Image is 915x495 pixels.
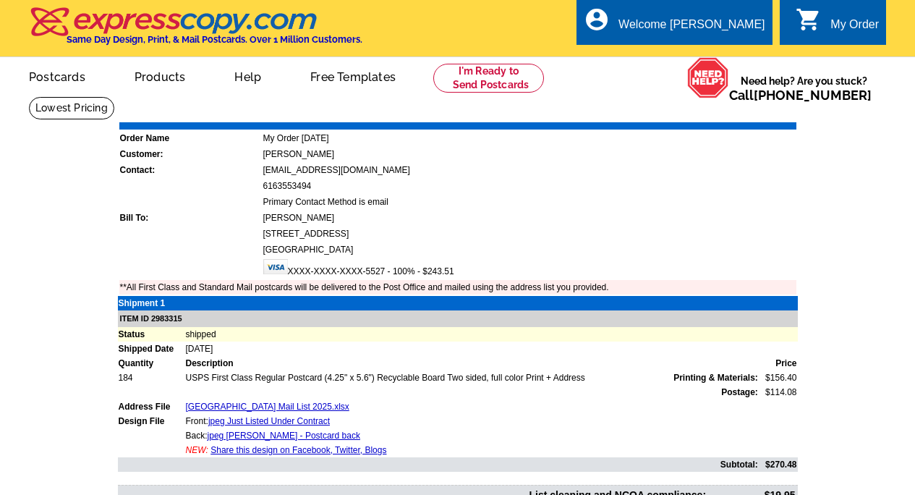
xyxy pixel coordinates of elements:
h4: Same Day Design, Print, & Mail Postcards. Over 1 Million Customers. [67,34,362,45]
img: help [687,57,729,98]
td: [STREET_ADDRESS] [263,227,796,241]
div: Welcome [PERSON_NAME] [618,18,765,38]
td: Shipped Date [118,342,185,356]
strong: Postage: [721,387,758,397]
td: Design File [118,414,185,428]
img: visa.gif [263,259,288,274]
td: ITEM ID 2983315 [118,310,798,327]
td: Contact: [119,163,261,177]
a: Share this design on Facebook, Twitter, Blogs [210,445,386,455]
a: Free Templates [287,59,419,93]
td: Description [185,356,759,371]
a: [PHONE_NUMBER] [754,88,872,103]
td: $270.48 [759,457,798,472]
span: Need help? Are you stuck? [729,74,879,103]
a: Same Day Design, Print, & Mail Postcards. Over 1 Million Customers. [29,17,362,45]
a: jpeg [PERSON_NAME] - Postcard back [208,431,360,441]
td: Primary Contact Method is email [263,195,796,209]
div: My Order [830,18,879,38]
td: Bill To: [119,211,261,225]
td: Customer: [119,147,261,161]
td: Status [118,327,185,342]
a: Postcards [6,59,108,93]
span: Printing & Materials: [673,371,758,384]
td: shipped [185,327,798,342]
a: [GEOGRAPHIC_DATA] Mail List 2025.xlsx [186,402,349,412]
td: Shipment 1 [118,296,185,310]
a: jpeg Just Listed Under Contract [208,416,330,426]
td: $156.40 [759,371,798,385]
td: USPS First Class Regular Postcard (4.25" x 5.6") Recyclable Board Two sided, full color Print + A... [185,371,759,385]
a: Products [111,59,209,93]
i: shopping_cart [796,7,822,33]
a: shopping_cart My Order [796,16,879,34]
td: 184 [118,371,185,385]
span: Call [729,88,872,103]
td: My Order [DATE] [263,131,796,145]
td: [EMAIL_ADDRESS][DOMAIN_NAME] [263,163,796,177]
td: Address File [118,399,185,414]
a: Help [211,59,284,93]
td: [PERSON_NAME] [263,211,796,225]
td: Order Name [119,131,261,145]
td: **All First Class and Standard Mail postcards will be delivered to the Post Office and mailed usi... [119,280,796,295]
td: Price [759,356,798,371]
td: 6163553494 [263,179,796,193]
td: [GEOGRAPHIC_DATA] [263,242,796,257]
td: Front: [185,414,759,428]
td: Quantity [118,356,185,371]
span: NEW: [186,445,208,455]
td: $114.08 [759,385,798,399]
td: [DATE] [185,342,798,356]
td: Back: [185,428,759,443]
td: Subtotal: [118,457,759,472]
td: [PERSON_NAME] [263,147,796,161]
i: account_circle [584,7,610,33]
td: XXXX-XXXX-XXXX-5527 - 100% - $243.51 [263,258,796,279]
